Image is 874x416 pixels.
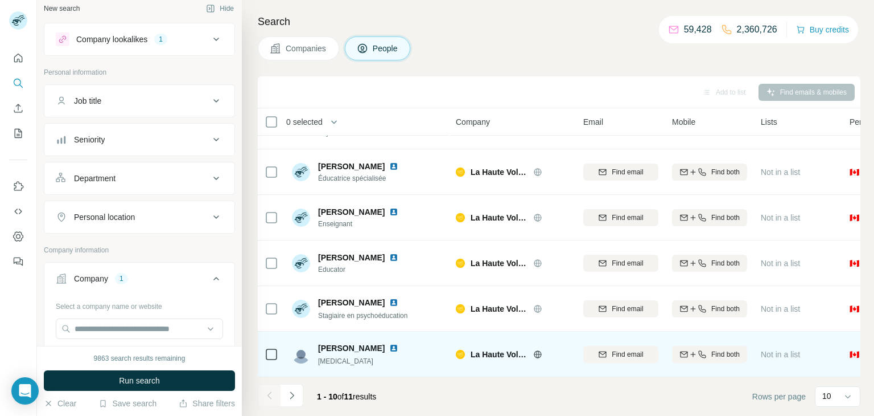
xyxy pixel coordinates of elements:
[456,350,465,359] img: Logo of La Haute Voltige
[44,370,235,391] button: Run search
[456,213,465,222] img: Logo of La Haute Voltige
[318,252,385,263] span: [PERSON_NAME]
[672,116,695,128] span: Mobile
[74,95,101,107] div: Job title
[44,203,234,231] button: Personal location
[711,304,740,314] span: Find both
[74,134,105,145] div: Seniority
[389,253,398,262] img: LinkedIn logo
[761,168,800,177] span: Not in a list
[318,312,407,320] span: Stagiaire en psychoéducation
[373,43,399,54] span: People
[761,259,800,268] span: Not in a list
[822,390,831,402] p: 10
[76,34,147,45] div: Company lookalikes
[761,116,777,128] span: Lists
[672,300,747,317] button: Find both
[672,209,747,226] button: Find both
[471,349,527,360] span: La Haute Voltige
[456,304,465,313] img: Logo of La Haute Voltige
[44,126,234,153] button: Seniority
[44,265,234,297] button: Company1
[456,168,465,177] img: Logo of La Haute Voltige
[583,300,658,317] button: Find email
[94,353,185,364] div: 9863 search results remaining
[583,255,658,272] button: Find email
[9,123,27,144] button: My lists
[389,162,398,171] img: LinkedIn logo
[44,398,76,409] button: Clear
[471,303,527,315] span: La Haute Voltige
[850,258,859,269] span: 🇨🇦
[711,213,740,223] span: Find both
[796,22,849,38] button: Buy credits
[389,207,398,217] img: LinkedIn logo
[9,201,27,222] button: Use Surfe API
[179,398,235,409] button: Share filters
[115,274,128,284] div: 1
[344,392,353,401] span: 11
[258,14,860,30] h4: Search
[74,173,116,184] div: Department
[583,164,658,181] button: Find email
[74,211,135,223] div: Personal location
[456,259,465,268] img: Logo of La Haute Voltige
[672,164,747,181] button: Find both
[684,23,712,36] p: 59,428
[318,219,403,229] span: Enseignant
[318,162,385,171] span: [PERSON_NAME]
[737,23,777,36] p: 2,360,726
[9,251,27,272] button: Feedback
[612,258,643,268] span: Find email
[672,346,747,363] button: Find both
[44,245,235,255] p: Company information
[9,98,27,119] button: Enrich CSV
[337,392,344,401] span: of
[292,254,310,272] img: Avatar
[11,377,39,405] div: Open Intercom Messenger
[318,357,373,365] span: [MEDICAL_DATA]
[612,349,643,360] span: Find email
[318,342,385,354] span: [PERSON_NAME]
[318,173,403,183] span: Éducatrice spécialisée
[850,166,859,178] span: 🇨🇦
[612,213,643,223] span: Find email
[850,349,859,360] span: 🇨🇦
[389,344,398,353] img: LinkedIn logo
[711,167,740,177] span: Find both
[471,212,527,223] span: La Haute Voltige
[471,258,527,269] span: La Haute Voltige
[583,209,658,226] button: Find email
[761,213,800,222] span: Not in a list
[44,67,235,78] p: Personal information
[44,26,234,53] button: Company lookalikes1
[292,163,310,181] img: Avatar
[672,255,747,272] button: Find both
[56,297,223,312] div: Select a company name or website
[612,167,643,177] span: Find email
[318,206,385,218] span: [PERSON_NAME]
[317,392,337,401] span: 1 - 10
[612,304,643,314] span: Find email
[711,258,740,268] span: Find both
[292,345,310,364] img: Avatar
[292,300,310,318] img: Avatar
[711,349,740,360] span: Find both
[850,212,859,223] span: 🇨🇦
[317,392,376,401] span: results
[456,116,490,128] span: Company
[471,166,527,178] span: La Haute Voltige
[74,273,108,284] div: Company
[44,87,234,115] button: Job title
[286,43,327,54] span: Companies
[154,34,167,44] div: 1
[9,226,27,247] button: Dashboard
[583,116,603,128] span: Email
[761,304,800,313] span: Not in a list
[583,346,658,363] button: Find email
[761,350,800,359] span: Not in a list
[318,297,385,308] span: [PERSON_NAME]
[44,3,80,14] div: New search
[98,398,156,409] button: Save search
[9,48,27,68] button: Quick start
